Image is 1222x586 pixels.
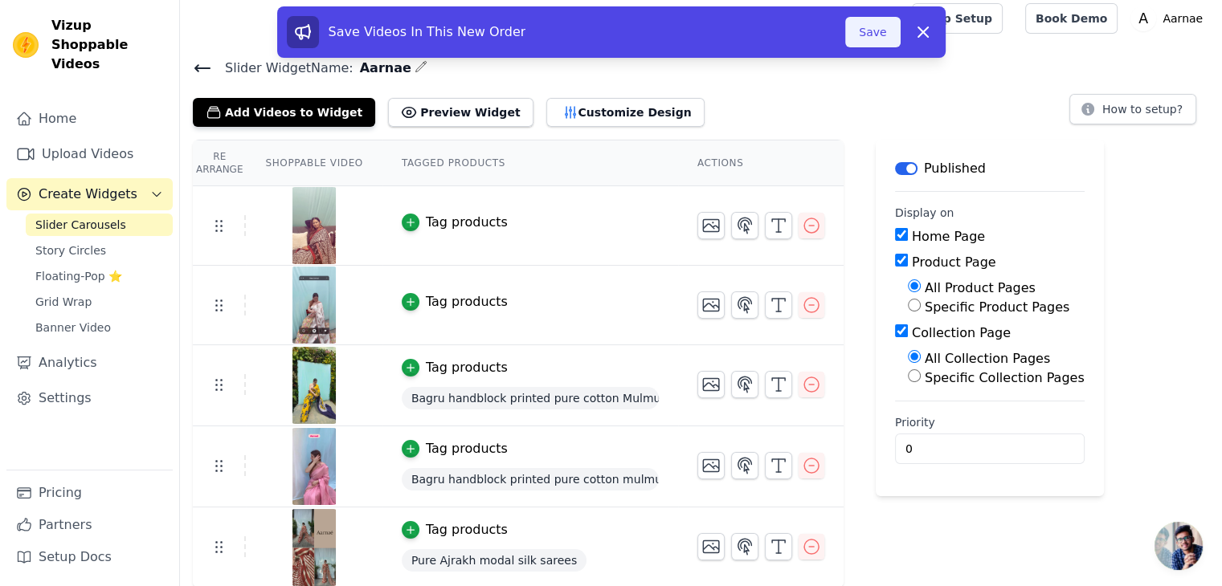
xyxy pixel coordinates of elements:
[6,509,173,541] a: Partners
[6,541,173,573] a: Setup Docs
[6,347,173,379] a: Analytics
[678,140,844,186] th: Actions
[697,533,725,560] button: Change Thumbnail
[6,477,173,509] a: Pricing
[212,59,354,78] span: Slider Widget Name:
[1069,94,1196,124] button: How to setup?
[402,387,659,409] span: Bagru handblock printed pure cotton Mulmul Saree with blouse piece
[402,439,508,458] button: Tag products
[925,280,1036,295] label: All Product Pages
[26,214,173,236] a: Slider Carousels
[402,292,508,311] button: Tag products
[1156,4,1209,33] p: Aarnae
[193,98,375,127] button: Add Videos to Widget
[26,265,173,287] a: Floating-Pop ⭐
[426,439,508,458] div: Tag products
[925,299,1069,315] label: Specific Product Pages
[26,291,173,313] a: Grid Wrap
[697,291,725,319] button: Change Thumbnail
[697,452,725,479] button: Change Thumbnail
[895,205,954,221] legend: Display on
[388,98,533,127] button: Preview Widget
[39,185,137,204] span: Create Widgets
[895,414,1085,430] label: Priority
[6,103,173,135] a: Home
[912,3,1003,34] a: Help Setup
[35,268,122,284] span: Floating-Pop ⭐
[292,187,337,264] img: reel-preview-grhuys-bx.myshopify.com-3721290201684927026_63182817046.jpeg
[246,140,382,186] th: Shoppable Video
[329,24,526,39] span: Save Videos In This New Order
[6,178,173,210] button: Create Widgets
[925,370,1085,385] label: Specific Collection Pages
[426,520,508,539] div: Tag products
[354,59,411,78] span: Aarnae
[382,140,678,186] th: Tagged Products
[546,98,705,127] button: Customize Design
[35,319,111,336] span: Banner Video
[697,371,725,398] button: Change Thumbnail
[402,213,508,232] button: Tag products
[1130,4,1209,33] button: A Aarnae
[845,17,900,47] button: Save
[1155,522,1203,570] div: Open chat
[426,213,508,232] div: Tag products
[426,358,508,377] div: Tag products
[925,351,1050,366] label: All Collection Pages
[1069,105,1196,120] a: How to setup?
[912,254,996,270] label: Product Page
[924,159,986,178] p: Published
[292,267,337,344] img: reel-preview-grhuys-bx.myshopify.com-3720725642964289916_63182817046.jpeg
[426,292,508,311] div: Tag products
[402,549,586,572] span: Pure Ajrakh modal silk sarees
[26,239,173,262] a: Story Circles
[402,358,508,377] button: Tag products
[26,316,173,339] a: Banner Video
[292,509,337,586] img: vizup-images-189e.jpg
[6,138,173,170] a: Upload Videos
[35,294,92,310] span: Grid Wrap
[6,382,173,414] a: Settings
[697,212,725,239] button: Change Thumbnail
[193,140,246,186] th: Re Arrange
[402,520,508,539] button: Tag products
[402,468,659,490] span: Bagru handblock printed pure cotton mulmul sarees with blouse piece.
[912,229,985,244] label: Home Page
[415,57,427,79] div: Edit Name
[1025,3,1118,34] a: Book Demo
[292,347,337,424] img: reel-preview-grhuys-bx.myshopify.com-3719936723163211477_63182817046.jpeg
[292,428,337,505] img: vizup-images-3532.jpg
[35,217,126,233] span: Slider Carousels
[912,325,1011,340] label: Collection Page
[35,242,106,258] span: Story Circles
